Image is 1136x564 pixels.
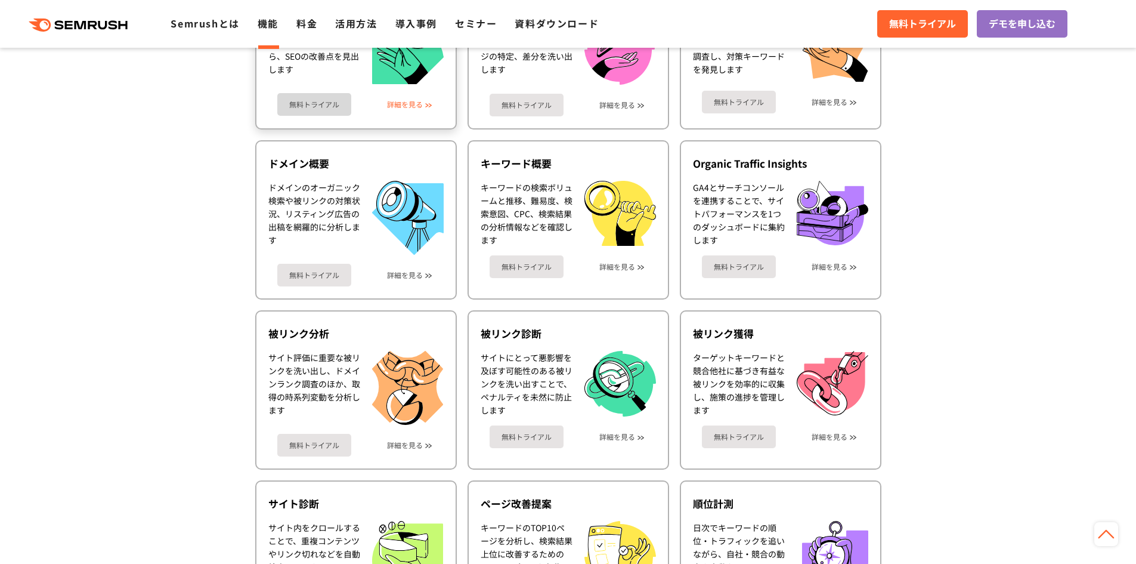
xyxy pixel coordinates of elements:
a: 無料トライアル [277,264,351,286]
a: デモを申し込む [977,10,1067,38]
div: Organic Traffic Insights [693,156,868,171]
a: 詳細を見る [387,441,423,449]
a: 活用方法 [335,16,377,30]
div: ドメインのオーガニック検索や被リンクの対策状況、リスティング広告の出稿を網羅的に分析します [268,181,360,255]
a: 無料トライアル [277,93,351,116]
a: 無料トライアル [702,426,776,448]
a: 詳細を見る [599,101,635,109]
img: 被リンク診断 [584,351,656,417]
div: キーワード概要 [481,156,656,171]
div: サイト診断 [268,497,444,511]
a: 詳細を見る [387,100,423,109]
a: 詳細を見る [812,433,847,441]
a: 詳細を見る [599,263,635,271]
div: 被リンク診断 [481,326,656,341]
span: 無料トライアル [889,16,956,32]
a: 無料トライアル [490,94,564,116]
a: 無料トライアル [702,255,776,278]
a: 無料トライアル [877,10,968,38]
a: 無料トライアル [277,434,351,457]
a: 無料トライアル [490,255,564,278]
a: 詳細を見る [387,271,423,279]
a: 資料ダウンロード [515,16,599,30]
span: デモを申し込む [989,16,1055,32]
a: 機能 [258,16,278,30]
div: サイト評価に重要な被リンクを洗い出し、ドメインランク調査のほか、取得の時系列変動を分析します [268,351,360,425]
a: 詳細を見る [812,263,847,271]
div: ページ改善提案 [481,497,656,511]
div: 順位計測 [693,497,868,511]
img: Organic Traffic Insights [797,181,868,245]
a: 無料トライアル [490,426,564,448]
img: ドメイン概要 [372,181,444,255]
div: ドメイン概要 [268,156,444,171]
div: 被リンク分析 [268,326,444,341]
img: 被リンク獲得 [797,351,868,415]
img: キーワード概要 [584,181,656,246]
div: サイトにとって悪影響を及ぼす可能性のある被リンクを洗い出すことで、ペナルティを未然に防止します [481,351,572,417]
div: 被リンク獲得 [693,326,868,341]
a: Semrushとは [171,16,239,30]
a: 導入事例 [395,16,437,30]
img: 被リンク分析 [372,351,444,425]
a: セミナー [455,16,497,30]
div: キーワードの検索ボリュームと推移、難易度、検索意図、CPC、検索結果の分析情報などを確認します [481,181,572,246]
a: 無料トライアル [702,91,776,113]
a: 料金 [296,16,317,30]
a: 詳細を見る [599,433,635,441]
div: GA4とサーチコンソールを連携することで、サイトパフォーマンスを1つのダッシュボードに集約します [693,181,785,246]
div: ターゲットキーワードと競合他社に基づき有益な被リンクを効率的に収集し、施策の進捗を管理します [693,351,785,417]
a: 詳細を見る [812,98,847,106]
